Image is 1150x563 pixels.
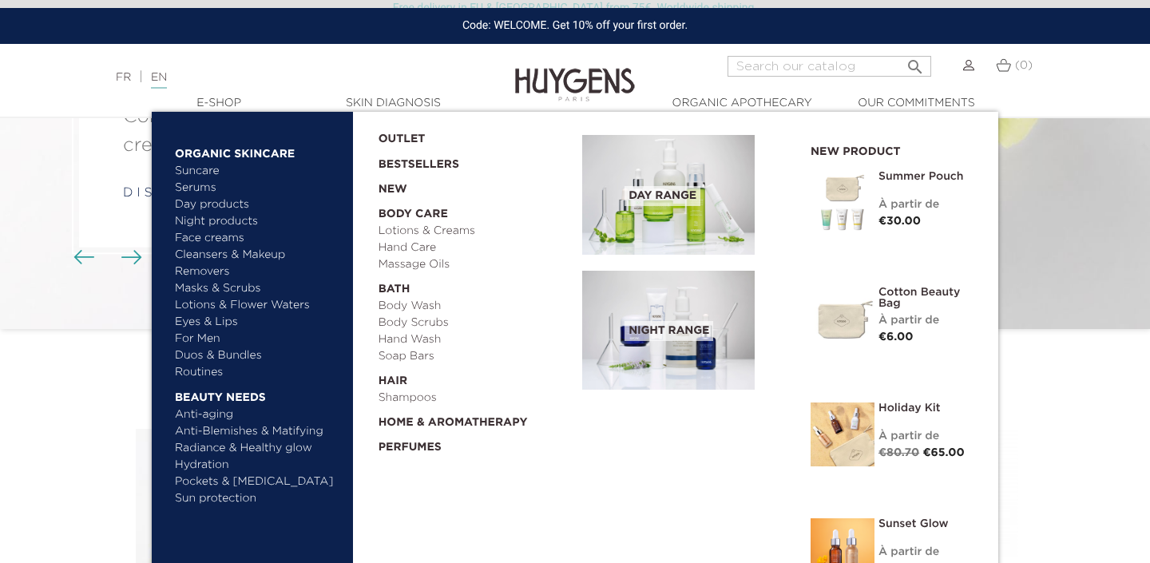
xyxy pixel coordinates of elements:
[123,102,460,160] p: Concentrated wrinkle control day cream
[625,321,713,341] span: Night Range
[108,68,467,87] div: |
[922,447,964,458] span: €65.00
[175,213,327,230] a: Night products
[728,56,931,77] input: Search
[379,348,572,365] a: Soap Bars
[379,256,572,273] a: Massage Oils
[175,180,342,196] a: Serums
[379,431,572,456] a: Perfumes
[175,137,342,163] a: Organic Skincare
[175,457,342,474] a: Hydration
[379,315,572,331] a: Body Scrubs
[175,196,342,213] a: Day products
[379,298,572,315] a: Body Wash
[175,331,342,347] a: For Men
[175,490,342,507] a: Sun protection
[811,287,874,351] img: Cotton Beauty Bag
[878,447,919,458] span: €80.70
[836,95,996,112] a: Our commitments
[379,240,572,256] a: Hand Care
[379,365,572,390] a: Hair
[379,173,572,198] a: New
[662,95,822,112] a: Organic Apothecary
[901,51,930,73] button: 
[379,123,557,148] a: OUTLET
[175,406,342,423] a: Anti-aging
[878,196,974,213] div: À partir de
[878,287,974,309] a: Cotton Beauty Bag
[139,95,299,112] a: E-Shop
[878,428,974,445] div: À partir de
[116,72,131,83] a: FR
[878,544,974,561] div: À partir de
[123,187,219,200] a: d i s c o v e r
[878,518,974,529] a: Sunset Glow
[175,381,342,406] a: Beauty needs
[80,245,132,269] div: Carousel buttons
[175,314,342,331] a: Eyes & Lips
[379,331,572,348] a: Hand Wash
[582,271,787,391] a: Night Range
[878,312,974,329] div: À partir de
[313,95,473,112] a: Skin Diagnosis
[175,247,342,280] a: Cleansers & Makeup Removers
[175,280,342,297] a: Masks & Scrubs
[582,135,787,255] a: Day Range
[175,474,342,490] a: Pockets & [MEDICAL_DATA]
[878,216,921,227] span: €30.00
[175,347,342,364] a: Duos & Bundles
[625,186,700,206] span: Day Range
[582,135,755,255] img: routine_jour_banner.jpg
[379,406,572,431] a: Home & Aromatherapy
[175,230,342,247] a: Face creams
[582,271,755,391] img: routine_nuit_banner.jpg
[379,273,572,298] a: Bath
[811,140,974,159] h2: New product
[175,440,342,457] a: Radiance & Healthy glow
[811,171,874,235] img: Summer pouch
[515,42,635,104] img: Huygens
[379,223,572,240] a: Lotions & Creams
[175,163,342,180] a: Suncare
[151,72,167,89] a: EN
[906,53,925,72] i: 
[878,402,974,414] a: Holiday Kit
[379,198,572,223] a: Body Care
[175,364,342,381] a: Routines
[811,402,874,466] img: Holiday kit
[379,390,572,406] a: Shampoos
[1015,60,1033,71] span: (0)
[878,331,914,343] span: €6.00
[379,148,557,173] a: Bestsellers
[175,423,342,440] a: Anti-Blemishes & Matifying
[175,297,342,314] a: Lotions & Flower Waters
[878,171,974,182] a: Summer pouch
[132,387,1018,417] h2: Bestsellers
